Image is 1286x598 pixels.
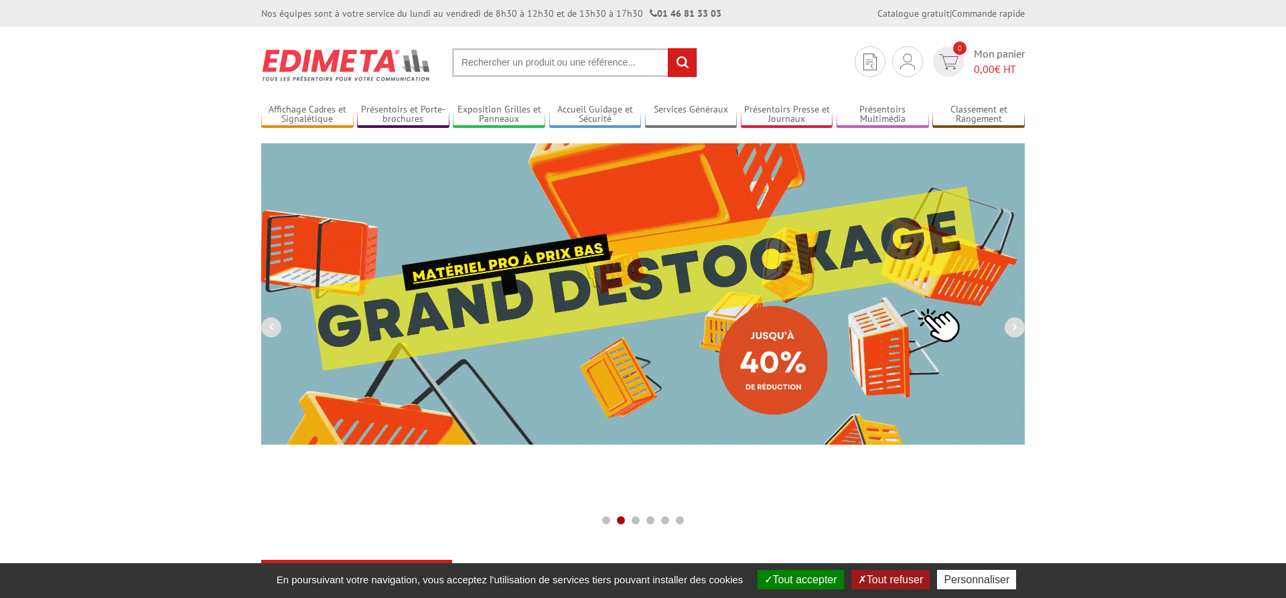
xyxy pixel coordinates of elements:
a: Commande rapide [952,7,1025,19]
span: Mon panier [974,46,1025,77]
a: Accueil Guidage et Sécurité [549,104,642,126]
img: Présentoir, panneau, stand - Edimeta - PLV, affichage, mobilier bureau, entreprise [261,40,432,90]
a: Présentoirs et Porte-brochures [357,104,449,126]
a: nouveautés [659,563,818,587]
strong: 01 46 81 33 03 [650,7,721,19]
a: Services Généraux [645,104,737,126]
a: Classement et Rangement [932,104,1025,126]
span: 0 [953,42,967,55]
img: devis rapide [900,54,915,70]
div: | [877,7,1025,20]
button: Tout accepter [758,570,844,589]
a: Présentoirs Multimédia [837,104,929,126]
button: Tout refuser [851,570,930,589]
div: Nos équipes sont à votre service du lundi au vendredi de 8h30 à 12h30 et de 13h30 à 17h30 [261,7,721,20]
input: rechercher [668,48,697,77]
a: Exposition Grilles et Panneaux [453,104,545,126]
a: Destockage [468,563,627,587]
span: € HT [974,62,1025,77]
button: Personnaliser (fenêtre modale) [937,570,1016,589]
a: Affichage Cadres et Signalétique [261,104,354,126]
span: 0,00 [974,62,995,76]
a: Catalogue gratuit [877,7,950,19]
a: Présentoirs Presse et Journaux [741,104,833,126]
img: devis rapide [939,54,958,70]
a: devis rapide 0 Mon panier 0,00€ HT [930,46,1025,77]
span: En poursuivant votre navigation, vous acceptez l'utilisation de services tiers pouvant installer ... [270,574,750,585]
b: Les promotions [850,563,1017,589]
img: devis rapide [863,54,877,70]
input: Rechercher un produit ou une référence... [452,48,697,77]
